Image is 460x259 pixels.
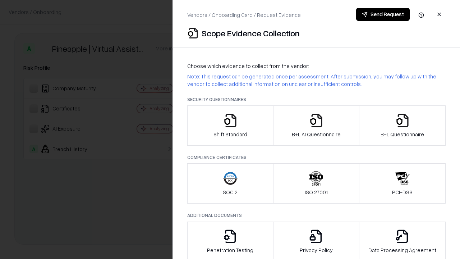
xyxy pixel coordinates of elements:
p: SOC 2 [223,188,238,196]
p: Privacy Policy [300,246,333,254]
p: PCI-DSS [392,188,413,196]
button: PCI-DSS [359,163,446,204]
button: SOC 2 [187,163,273,204]
p: B+L AI Questionnaire [292,131,341,138]
button: Shift Standard [187,105,273,146]
p: Penetration Testing [207,246,253,254]
p: Shift Standard [213,131,247,138]
button: B+L Questionnaire [359,105,446,146]
button: ISO 27001 [273,163,360,204]
p: B+L Questionnaire [381,131,424,138]
p: Note: This request can be generated once per assessment. After submission, you may follow up with... [187,73,446,88]
p: Additional Documents [187,212,446,218]
p: Data Processing Agreement [368,246,436,254]
p: Compliance Certificates [187,154,446,160]
p: Scope Evidence Collection [202,27,300,39]
p: Vendors / Onboarding Card / Request Evidence [187,11,301,19]
button: B+L AI Questionnaire [273,105,360,146]
p: ISO 27001 [305,188,328,196]
p: Choose which evidence to collect from the vendor: [187,62,446,70]
p: Security Questionnaires [187,96,446,103]
button: Send Request [356,8,410,21]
